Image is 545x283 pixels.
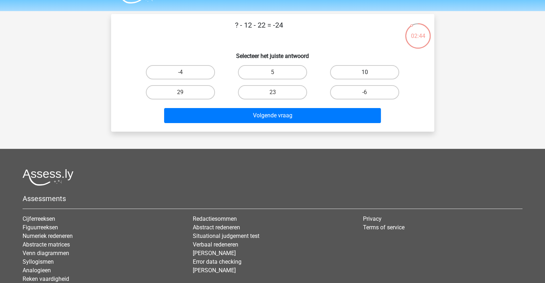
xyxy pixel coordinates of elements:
[330,85,399,99] label: -6
[193,250,236,257] a: [PERSON_NAME]
[193,215,237,222] a: Redactiesommen
[23,224,58,231] a: Figuurreeksen
[193,233,259,239] a: Situational judgement test
[23,275,69,282] a: Reken vaardigheid
[23,258,54,265] a: Syllogismen
[23,233,73,239] a: Numeriek redeneren
[193,258,242,265] a: Error data checking
[238,85,307,99] label: 23
[23,194,522,203] h5: Assessments
[405,23,431,40] div: 02:44
[123,47,423,59] h6: Selecteer het juiste antwoord
[23,250,69,257] a: Venn diagrammen
[330,65,399,79] label: 10
[23,267,51,274] a: Analogieen
[363,224,405,231] a: Terms of service
[238,65,307,79] label: 5
[23,241,70,248] a: Abstracte matrices
[193,224,240,231] a: Abstract redeneren
[23,169,73,186] img: Assessly logo
[146,65,215,79] label: -4
[164,108,381,123] button: Volgende vraag
[23,215,55,222] a: Cijferreeksen
[363,215,382,222] a: Privacy
[193,241,238,248] a: Verbaal redeneren
[123,20,396,41] p: ? - 12 - 22 = -24
[193,267,236,274] a: [PERSON_NAME]
[146,85,215,99] label: 29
